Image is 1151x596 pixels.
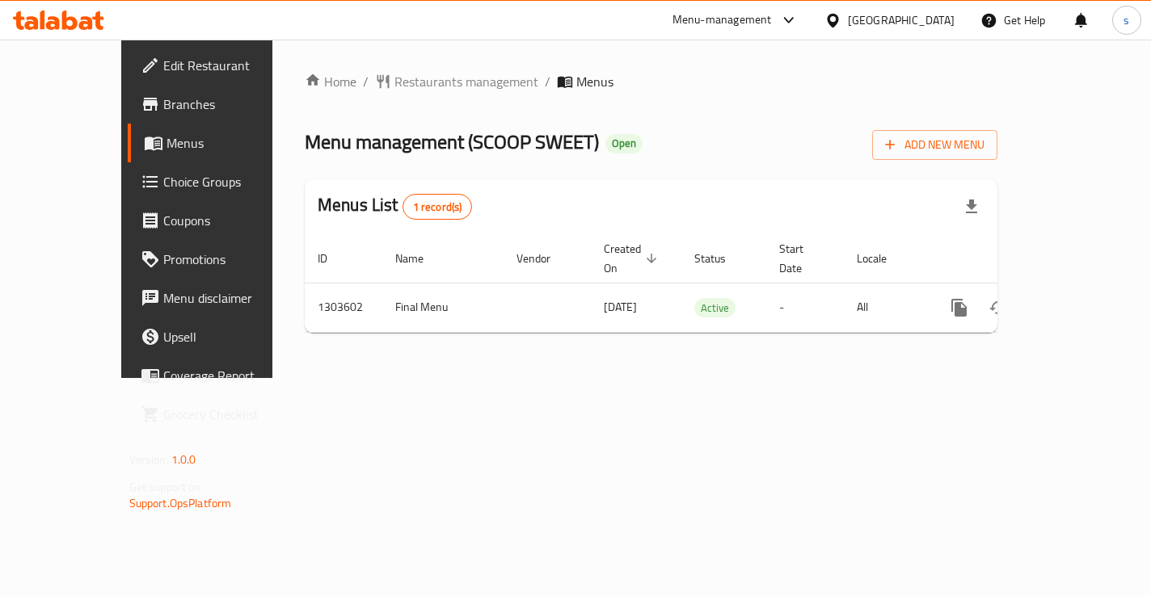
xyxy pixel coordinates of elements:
a: Restaurants management [375,72,538,91]
span: Menu disclaimer [163,288,301,308]
span: Coverage Report [163,366,301,385]
nav: breadcrumb [305,72,997,91]
button: Change Status [979,288,1018,327]
a: Upsell [128,317,314,356]
span: Active [694,299,736,317]
div: Total records count [403,194,473,220]
span: Menus [167,133,301,153]
span: 1 record(s) [403,199,472,215]
span: Edit Restaurant [163,56,301,75]
span: Version: [129,449,169,470]
a: Choice Groups [128,162,314,201]
span: Status [694,249,747,268]
span: ID [318,249,348,268]
td: Final Menu [382,283,504,332]
span: Menu management ( SCOOP SWEET ) [305,124,599,160]
a: Promotions [128,240,314,279]
a: Coverage Report [128,356,314,395]
span: Get support on: [129,476,204,497]
a: Grocery Checklist [128,395,314,434]
div: Active [694,298,736,317]
a: Support.OpsPlatform [129,493,232,514]
td: 1303602 [305,283,382,332]
span: Locale [857,249,908,268]
span: Branches [163,94,301,114]
span: Restaurants management [394,72,538,91]
span: Promotions [163,250,301,269]
div: Export file [952,187,991,226]
div: [GEOGRAPHIC_DATA] [848,11,955,29]
li: / [363,72,369,91]
span: Grocery Checklist [163,405,301,424]
span: Menus [576,72,613,91]
span: Open [605,136,643,150]
span: s [1124,11,1129,29]
span: 1.0.0 [171,449,196,470]
span: Upsell [163,327,301,346]
a: Menu disclaimer [128,279,314,317]
td: All [844,283,927,332]
li: / [545,72,550,91]
a: Home [305,72,356,91]
span: Name [395,249,445,268]
span: Coupons [163,211,301,230]
th: Actions [927,234,1108,283]
div: Menu-management [672,10,772,30]
a: Coupons [128,201,314,240]
span: Start Date [779,239,824,278]
a: Menus [128,124,314,162]
span: Vendor [516,249,571,268]
a: Branches [128,85,314,124]
span: Choice Groups [163,172,301,191]
span: Created On [604,239,662,278]
h2: Menus List [318,193,472,220]
td: - [766,283,844,332]
button: Add New Menu [872,130,997,160]
span: Add New Menu [885,135,984,155]
span: [DATE] [604,296,637,317]
div: Open [605,134,643,153]
button: more [940,288,979,327]
table: enhanced table [305,234,1108,333]
a: Edit Restaurant [128,46,314,85]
